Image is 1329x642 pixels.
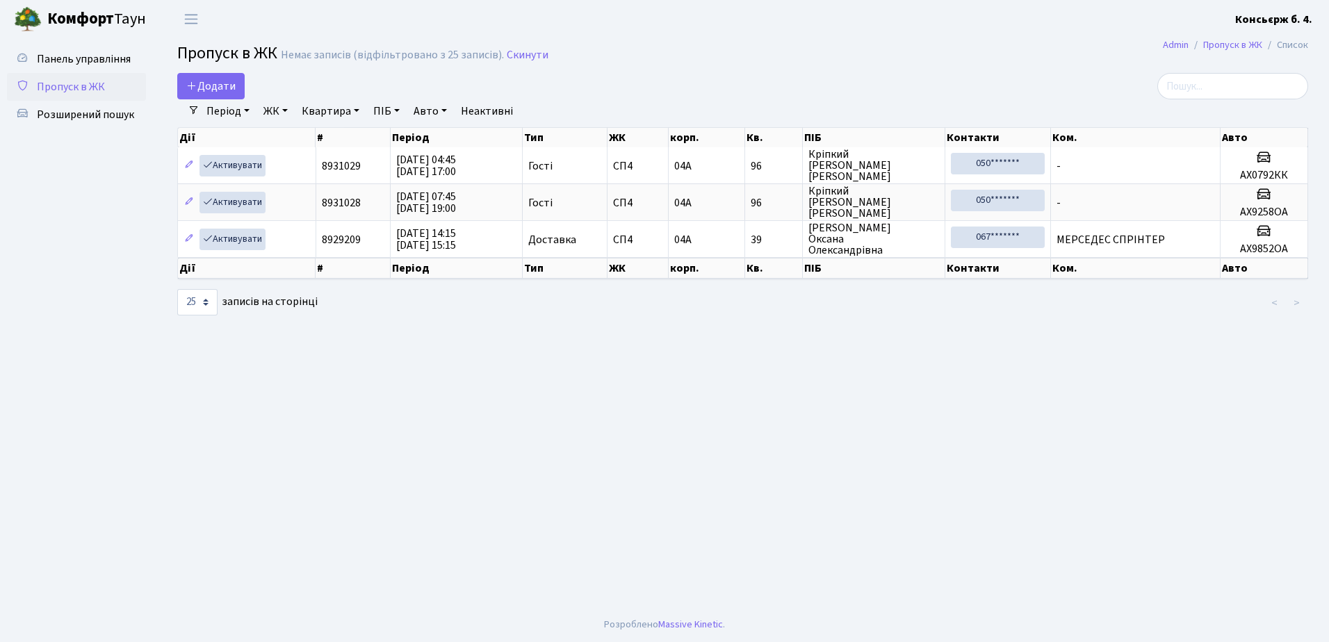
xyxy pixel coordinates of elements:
select: записів на сторінці [177,289,218,315]
span: МЕРСЕДЕС СПРІНТЕР [1057,232,1165,247]
th: Ком. [1051,128,1220,147]
th: Кв. [745,128,804,147]
a: Активувати [199,155,266,176]
div: Немає записів (відфільтровано з 25 записів). [281,49,504,62]
span: Доставка [528,234,576,245]
th: Період [391,128,523,147]
span: [PERSON_NAME] Оксана Олександрівна [808,222,938,256]
th: Тип [523,258,608,279]
span: Кріпкий [PERSON_NAME] [PERSON_NAME] [808,149,938,182]
a: Активувати [199,229,266,250]
th: Контакти [945,128,1052,147]
span: СП4 [613,234,662,245]
span: - [1057,158,1061,174]
img: logo.png [14,6,42,33]
span: Розширений пошук [37,107,134,122]
span: Додати [186,79,236,94]
span: Таун [47,8,146,31]
a: ПІБ [368,99,405,123]
li: Список [1262,38,1308,53]
span: 96 [751,197,797,208]
h5: АХ9852ОА [1226,242,1302,256]
span: 04А [674,232,692,247]
a: ЖК [258,99,293,123]
th: корп. [669,128,744,147]
span: СП4 [613,197,662,208]
th: Період [391,258,523,279]
th: Тип [523,128,608,147]
span: Гості [528,197,553,208]
b: Консьєрж б. 4. [1235,12,1312,27]
h5: АХ9258ОА [1226,206,1302,219]
a: Консьєрж б. 4. [1235,11,1312,28]
th: Дії [178,128,316,147]
th: корп. [669,258,744,279]
a: Неактивні [455,99,519,123]
th: Авто [1221,128,1308,147]
a: Авто [408,99,452,123]
th: Авто [1221,258,1308,279]
span: Гості [528,160,553,172]
div: Розроблено . [604,617,725,632]
a: Додати [177,73,245,99]
span: Пропуск в ЖК [177,41,277,65]
span: [DATE] 07:45 [DATE] 19:00 [396,189,456,216]
a: Панель управління [7,45,146,73]
span: Пропуск в ЖК [37,79,105,94]
label: записів на сторінці [177,289,318,315]
span: 8931028 [322,195,361,211]
a: Активувати [199,192,266,213]
th: ПІБ [803,258,945,279]
b: Комфорт [47,8,114,30]
a: Скинути [507,49,548,62]
a: Massive Kinetic [658,617,723,632]
span: 39 [751,234,797,245]
a: Пропуск в ЖК [7,73,146,101]
a: Розширений пошук [7,101,146,129]
h5: АХ0792КК [1226,169,1302,182]
input: Пошук... [1157,73,1308,99]
span: 04А [674,158,692,174]
th: ЖК [608,258,669,279]
th: Кв. [745,258,804,279]
span: Панель управління [37,51,131,67]
span: 96 [751,160,797,172]
span: 8929209 [322,232,361,247]
a: Період [201,99,255,123]
span: Кріпкий [PERSON_NAME] [PERSON_NAME] [808,186,938,219]
th: # [316,128,391,147]
th: Дії [178,258,316,279]
a: Admin [1163,38,1189,52]
span: [DATE] 14:15 [DATE] 15:15 [396,226,456,253]
nav: breadcrumb [1142,31,1329,60]
span: 8931029 [322,158,361,174]
th: ПІБ [803,128,945,147]
span: 04А [674,195,692,211]
th: Контакти [945,258,1052,279]
a: Квартира [296,99,365,123]
span: - [1057,195,1061,211]
span: СП4 [613,160,662,172]
a: Пропуск в ЖК [1203,38,1262,52]
span: [DATE] 04:45 [DATE] 17:00 [396,152,456,179]
th: Ком. [1051,258,1220,279]
button: Переключити навігацію [174,8,209,31]
th: ЖК [608,128,669,147]
th: # [316,258,391,279]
